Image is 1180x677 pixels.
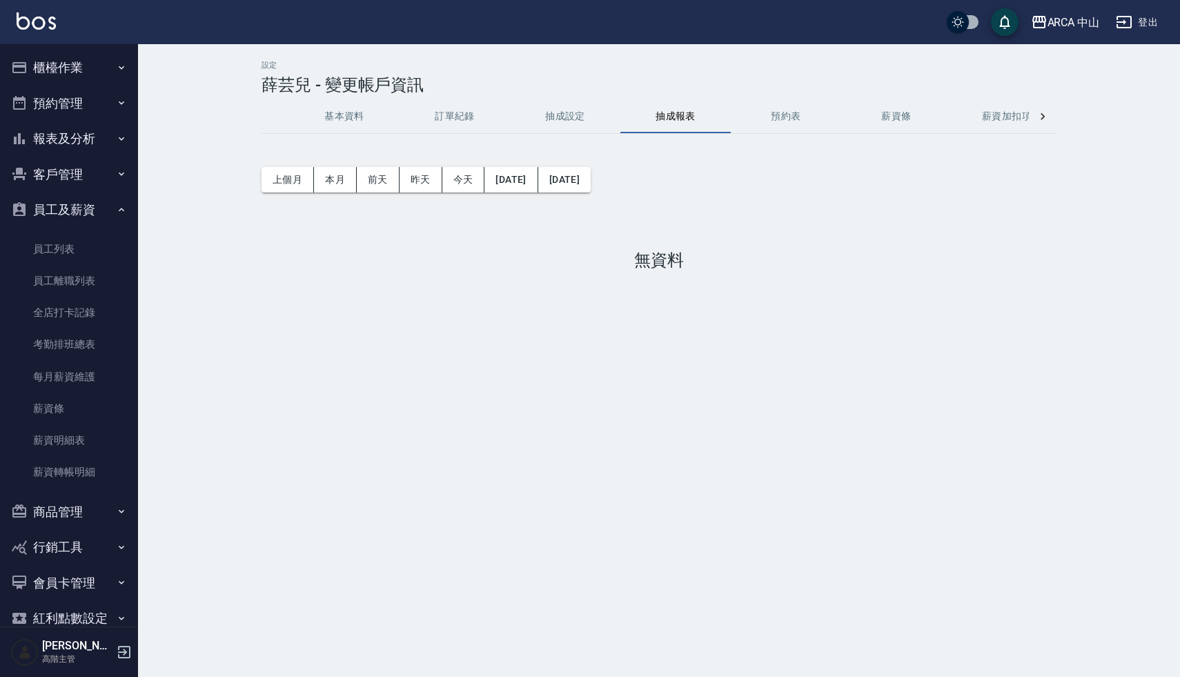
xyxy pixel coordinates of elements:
button: 上個月 [262,167,314,193]
button: 登出 [1110,10,1163,35]
img: Person [11,638,39,666]
button: [DATE] [484,167,538,193]
button: 訂單紀錄 [400,100,510,133]
button: 預約表 [731,100,841,133]
button: save [991,8,1019,36]
button: 客戶管理 [6,157,132,193]
a: 考勤排班總表 [6,328,132,360]
button: 預約管理 [6,86,132,121]
button: 基本資料 [289,100,400,133]
a: 薪資條 [6,393,132,424]
a: 每月薪資維護 [6,361,132,393]
button: 員工及薪資 [6,192,132,228]
button: 會員卡管理 [6,565,132,601]
h3: 無資料 [634,251,684,270]
button: 報表及分析 [6,121,132,157]
h5: [PERSON_NAME] [42,639,112,653]
button: 行銷工具 [6,529,132,565]
button: 前天 [357,167,400,193]
a: 薪資轉帳明細 [6,456,132,488]
button: ARCA 中山 [1025,8,1105,37]
button: 抽成設定 [510,100,620,133]
button: 本月 [314,167,357,193]
button: 薪資加扣項 [952,100,1062,133]
button: 櫃檯作業 [6,50,132,86]
button: 今天 [442,167,485,193]
img: Logo [17,12,56,30]
a: 全店打卡記錄 [6,297,132,328]
button: [DATE] [538,167,591,193]
p: 高階主管 [42,653,112,665]
div: ARCA 中山 [1048,14,1100,31]
button: 商品管理 [6,494,132,530]
a: 員工列表 [6,233,132,265]
button: 抽成報表 [620,100,731,133]
h2: 設定 [262,61,424,70]
h3: 薛芸兒 - 變更帳戶資訊 [262,75,424,95]
button: 紅利點數設定 [6,600,132,636]
a: 薪資明細表 [6,424,132,456]
button: 昨天 [400,167,442,193]
button: 薪資條 [841,100,952,133]
a: 員工離職列表 [6,265,132,297]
